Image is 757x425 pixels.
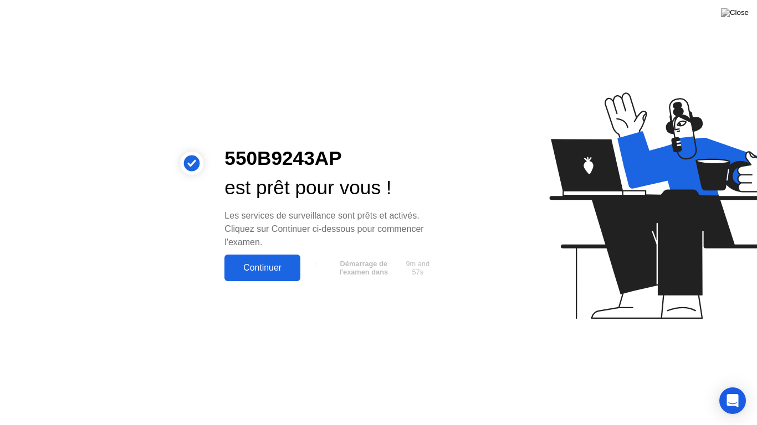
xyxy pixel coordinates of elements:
[719,387,746,414] div: Open Intercom Messenger
[224,173,436,203] div: est prêt pour vous !
[721,8,749,17] img: Close
[403,260,432,276] span: 9m and 57s
[224,209,436,249] div: Les services de surveillance sont prêts et activés. Cliquez sur Continuer ci-dessous pour commenc...
[306,257,436,278] button: Démarrage de l'examen dans9m and 57s
[224,144,436,173] div: 550B9243AP
[224,255,300,281] button: Continuer
[228,263,297,273] div: Continuer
